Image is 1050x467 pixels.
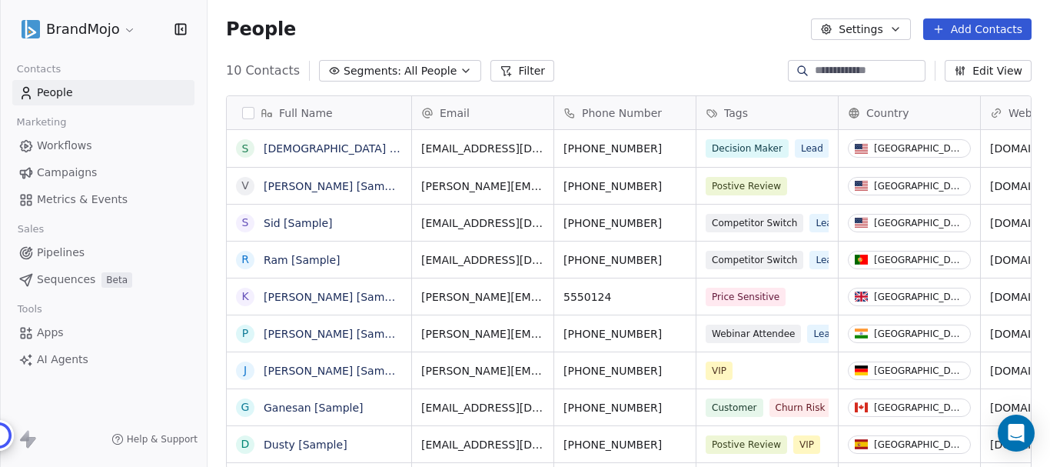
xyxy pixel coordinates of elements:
[37,272,95,288] span: Sequences
[264,365,405,377] a: [PERSON_NAME] [Sample]
[37,138,92,154] span: Workflows
[264,439,347,451] a: Dusty [Sample]
[22,20,40,38] img: BM_Icon_v1.svg
[706,399,763,417] span: Customer
[809,214,844,232] span: Lead
[421,363,544,379] span: [PERSON_NAME][EMAIL_ADDRESS][DOMAIN_NAME]
[809,251,844,269] span: Lead
[12,160,194,185] a: Campaigns
[807,325,842,343] span: Lead
[264,291,405,303] a: [PERSON_NAME] [Sample]
[563,252,686,268] span: [PHONE_NUMBER]
[563,363,686,379] span: [PHONE_NUMBER]
[226,62,300,80] span: 10 Contacts
[874,402,964,413] div: [GEOGRAPHIC_DATA]
[706,362,733,380] span: VIP
[12,240,194,265] a: Pipelines
[101,272,132,288] span: Beta
[412,96,553,129] div: Email
[12,320,194,345] a: Apps
[582,105,662,121] span: Phone Number
[421,400,544,415] span: [EMAIL_ADDRESS][DOMAIN_NAME]
[241,289,248,305] div: K
[264,254,341,266] a: Ram [Sample]
[241,436,250,452] div: D
[37,245,85,261] span: Pipelines
[490,60,554,82] button: Filter
[874,255,964,265] div: [GEOGRAPHIC_DATA]
[421,252,544,268] span: [EMAIL_ADDRESS][DOMAIN_NAME]
[242,325,248,342] div: P
[46,19,120,39] span: BrandMojo
[344,63,401,79] span: Segments:
[241,252,249,268] div: R
[706,139,789,158] span: Decision Maker
[264,217,333,229] a: Sid [Sample]
[244,362,247,379] div: J
[37,352,88,368] span: AI Agents
[421,215,544,231] span: [EMAIL_ADDRESS][DOMAIN_NAME]
[12,80,194,105] a: People
[421,289,544,305] span: [PERSON_NAME][EMAIL_ADDRESS][DOMAIN_NAME]
[242,141,249,157] div: S
[111,433,198,445] a: Help & Support
[18,16,139,42] button: BrandMojo
[874,143,964,154] div: [GEOGRAPHIC_DATA]
[279,105,333,121] span: Full Name
[696,96,838,129] div: Tags
[874,365,964,376] div: [GEOGRAPHIC_DATA]
[37,85,73,101] span: People
[226,18,296,41] span: People
[563,178,686,194] span: [PHONE_NUMBER]
[440,105,470,121] span: Email
[421,437,544,452] span: [EMAIL_ADDRESS][DOMAIN_NAME]
[563,141,686,156] span: [PHONE_NUMBER]
[945,60,1032,82] button: Edit View
[874,329,964,339] div: [GEOGRAPHIC_DATA]
[874,218,964,228] div: [GEOGRAPHIC_DATA]
[874,181,964,192] div: [GEOGRAPHIC_DATA]
[404,63,457,79] span: All People
[12,133,194,158] a: Workflows
[264,402,364,414] a: Ganesan [Sample]
[241,399,250,415] div: G
[866,105,909,121] span: Country
[227,96,411,129] div: Full Name
[706,288,786,306] span: Price Sensitive
[724,105,748,121] span: Tags
[874,439,964,450] div: [GEOGRAPHIC_DATA]
[241,178,249,194] div: V
[10,58,68,81] span: Contacts
[769,399,832,417] span: Churn Risk
[11,218,51,241] span: Sales
[264,328,405,340] a: [PERSON_NAME] [Sample]
[421,326,544,342] span: [PERSON_NAME][EMAIL_ADDRESS][DOMAIN_NAME]
[37,192,128,208] span: Metrics & Events
[706,325,801,343] span: Webinar Attendee
[706,214,803,232] span: Competitor Switch
[37,165,97,181] span: Campaigns
[264,180,405,192] a: [PERSON_NAME] [Sample]
[795,139,829,158] span: Lead
[793,435,820,454] span: VIP
[563,326,686,342] span: [PHONE_NUMBER]
[12,267,194,292] a: SequencesBeta
[10,111,73,134] span: Marketing
[706,251,803,269] span: Competitor Switch
[563,437,686,452] span: [PHONE_NUMBER]
[706,435,787,454] span: Postive Review
[12,347,194,372] a: AI Agents
[839,96,980,129] div: Country
[12,187,194,212] a: Metrics & Events
[554,96,696,129] div: Phone Number
[563,289,686,305] span: 5550124
[37,325,64,341] span: Apps
[127,433,198,445] span: Help & Support
[706,177,787,195] span: Postive Review
[998,415,1035,452] div: Open Intercom Messenger
[264,142,438,155] a: [DEMOGRAPHIC_DATA] [Sample]
[874,292,964,302] div: [GEOGRAPHIC_DATA]
[11,298,48,321] span: Tools
[421,141,544,156] span: [EMAIL_ADDRESS][DOMAIN_NAME]
[563,215,686,231] span: [PHONE_NUMBER]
